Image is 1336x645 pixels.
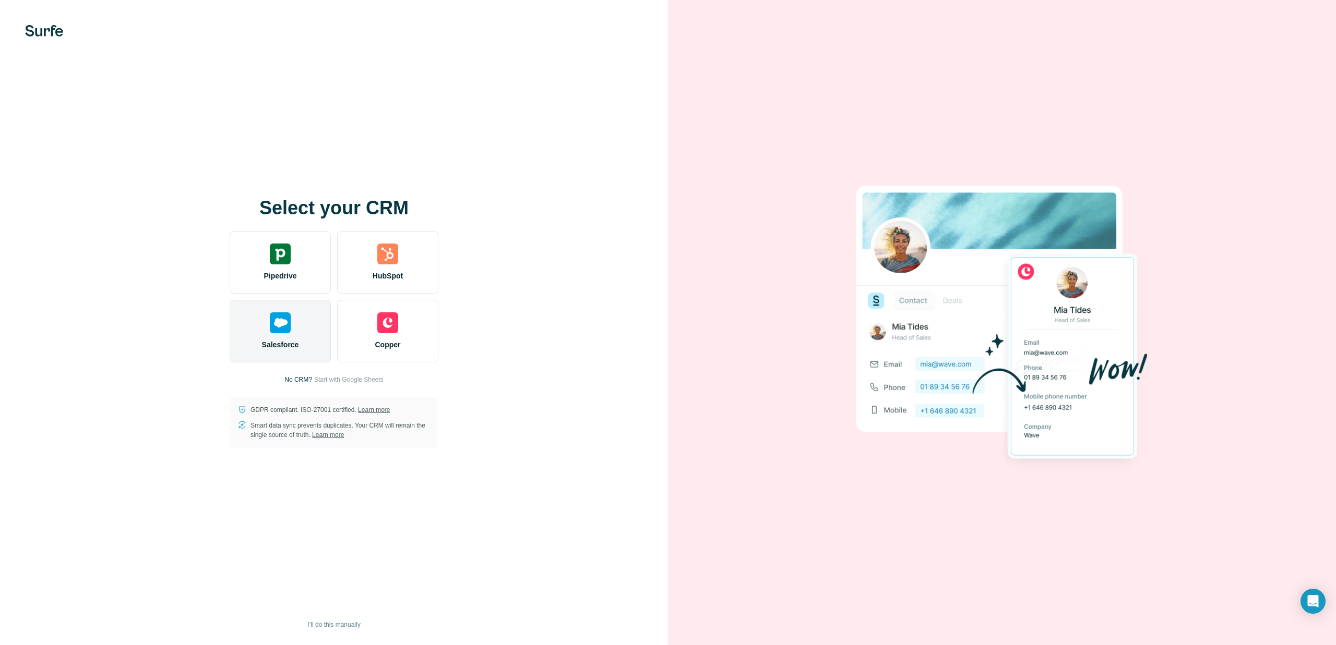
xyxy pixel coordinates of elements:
img: Surfe's logo [25,25,63,36]
img: hubspot's logo [377,244,398,264]
span: Pipedrive [264,271,296,281]
span: Copper [375,339,401,350]
img: salesforce's logo [270,312,291,333]
a: Learn more [312,431,344,439]
span: HubSpot [373,271,403,281]
span: I’ll do this manually [307,620,360,629]
img: pipedrive's logo [270,244,291,264]
div: Open Intercom Messenger [1301,589,1326,614]
p: No CRM? [284,375,312,384]
img: COPPER image [856,168,1148,478]
button: I’ll do this manually [300,617,367,632]
button: Start with Google Sheets [314,375,384,384]
span: Salesforce [262,339,299,350]
h1: Select your CRM [230,198,438,218]
p: GDPR compliant. ISO-27001 certified. [250,405,390,415]
img: copper's logo [377,312,398,333]
a: Learn more [358,406,390,413]
p: Smart data sync prevents duplicates. Your CRM will remain the single source of truth. [250,421,430,440]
